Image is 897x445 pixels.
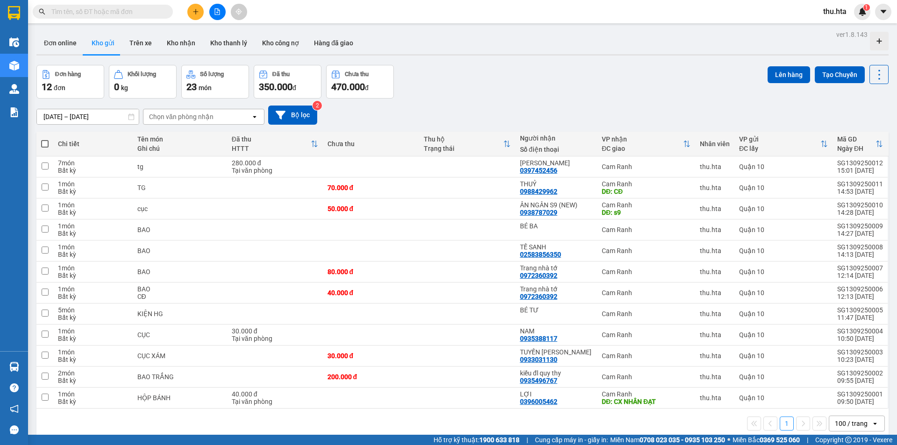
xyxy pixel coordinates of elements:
[209,4,226,20] button: file-add
[232,327,318,335] div: 30.000 đ
[137,226,222,233] div: BAO
[520,180,592,188] div: THUỶ
[58,140,128,148] div: Chi tiết
[739,145,820,152] div: ĐC lấy
[42,81,52,92] span: 12
[434,435,520,445] span: Hỗ trợ kỹ thuật:
[700,394,730,402] div: thu.hta
[39,8,45,15] span: search
[479,436,520,444] strong: 1900 633 818
[128,71,156,78] div: Khối lượng
[602,188,691,195] div: DĐ: CĐ
[58,293,128,300] div: Bất kỳ
[700,289,730,297] div: thu.hta
[734,132,833,156] th: Toggle SortBy
[739,163,828,170] div: Quận 10
[700,268,730,275] div: thu.hta
[875,4,891,20] button: caret-down
[327,184,414,191] div: 70.000 đ
[187,4,204,20] button: plus
[836,29,868,40] div: ver 1.8.143
[58,369,128,377] div: 2 món
[602,352,691,360] div: Cam Ranh
[727,438,730,442] span: ⚪️
[331,81,365,92] span: 470.000
[58,314,128,321] div: Bất kỳ
[520,356,557,363] div: 0933031130
[879,7,888,16] span: caret-down
[610,435,725,445] span: Miền Nam
[602,209,691,216] div: DĐ: s9
[254,65,321,99] button: Đã thu350.000đ
[520,293,557,300] div: 0972360392
[700,226,730,233] div: thu.hta
[739,310,828,318] div: Quận 10
[837,243,883,251] div: SG1309250008
[768,66,810,83] button: Lên hàng
[36,65,104,99] button: Đơn hàng12đơn
[520,201,592,209] div: ÂN NGÂN S9 (NEW)
[10,404,19,413] span: notification
[84,32,122,54] button: Kho gửi
[58,306,128,314] div: 5 món
[520,327,592,335] div: NAM
[837,327,883,335] div: SG1309250004
[345,71,369,78] div: Chưa thu
[101,12,124,34] img: logo.jpg
[780,417,794,431] button: 1
[520,335,557,342] div: 0935388117
[837,390,883,398] div: SG1309250001
[203,32,255,54] button: Kho thanh lý
[520,264,592,272] div: Trang nhà tớ
[327,268,414,275] div: 80.000 đ
[837,135,876,143] div: Mã GD
[739,289,828,297] div: Quận 10
[181,65,249,99] button: Số lượng23món
[807,435,808,445] span: |
[58,201,128,209] div: 1 món
[137,163,222,170] div: tg
[55,71,81,78] div: Đơn hàng
[58,264,128,272] div: 1 món
[10,383,19,392] span: question-circle
[739,205,828,212] div: Quận 10
[268,106,317,125] button: Bộ lọc
[306,32,361,54] button: Hàng đã giao
[837,209,883,216] div: 14:28 [DATE]
[137,373,222,381] div: BAO TRẮNG
[863,4,870,11] sup: 1
[520,222,592,230] div: BÉ BA
[520,348,592,356] div: TUYỀN KIM HƯNG
[833,132,888,156] th: Toggle SortBy
[231,4,247,20] button: aim
[9,107,19,117] img: solution-icon
[520,188,557,195] div: 0988429962
[8,6,20,20] img: logo-vxr
[54,84,65,92] span: đơn
[327,140,414,148] div: Chưa thu
[114,81,119,92] span: 0
[58,335,128,342] div: Bất kỳ
[520,272,557,279] div: 0972360392
[816,6,854,17] span: thu.hta
[227,132,323,156] th: Toggle SortBy
[760,436,800,444] strong: 0369 525 060
[837,159,883,167] div: SG1309250012
[232,167,318,174] div: Tại văn phòng
[199,84,212,92] span: món
[58,230,128,237] div: Bất kỳ
[520,285,592,293] div: Trang nhà tớ
[700,163,730,170] div: thu.hta
[602,310,691,318] div: Cam Ranh
[837,285,883,293] div: SG1309250006
[520,369,592,377] div: kiều đl quy thy
[326,65,394,99] button: Chưa thu470.000đ
[535,435,608,445] span: Cung cấp máy in - giấy in:
[235,8,242,15] span: aim
[186,81,197,92] span: 23
[602,145,683,152] div: ĐC giao
[9,37,19,47] img: warehouse-icon
[232,145,311,152] div: HTTT
[700,140,730,148] div: Nhân viên
[520,306,592,314] div: BÉ TƯ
